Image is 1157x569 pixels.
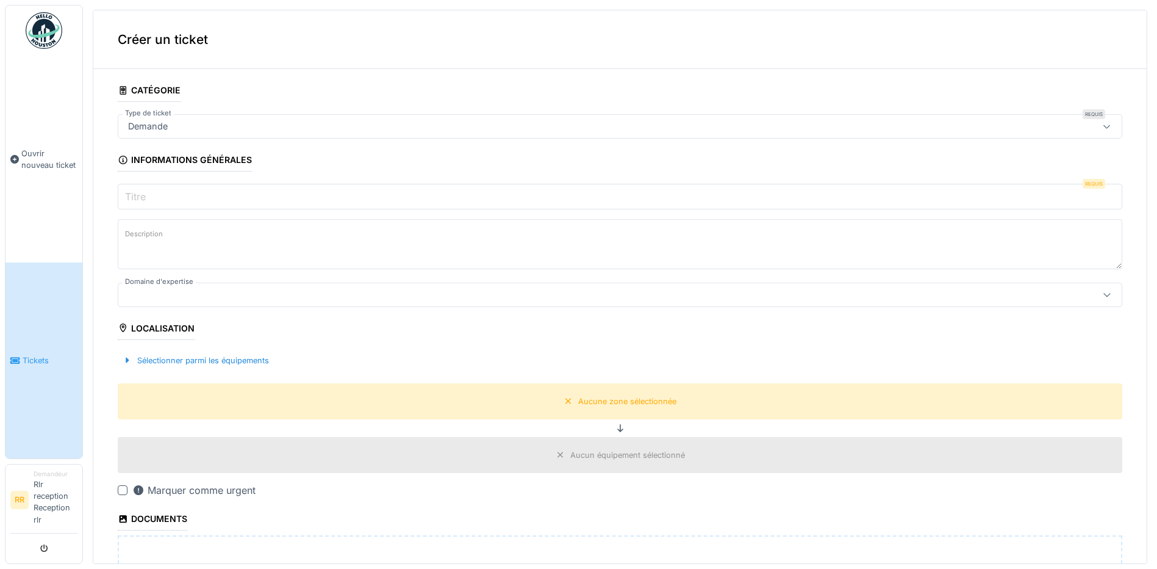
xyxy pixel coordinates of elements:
[578,396,676,407] div: Aucune zone sélectionnée
[93,10,1147,69] div: Créer un ticket
[21,148,77,171] span: Ouvrir nouveau ticket
[10,469,77,534] a: RR DemandeurRlr reception Reception rlr
[1083,179,1105,189] div: Requis
[123,108,174,118] label: Type de ticket
[34,469,77,479] div: Demandeur
[10,491,29,509] li: RR
[118,81,181,102] div: Catégorie
[118,352,274,369] div: Sélectionner parmi les équipements
[570,449,685,461] div: Aucun équipement sélectionné
[5,263,82,458] a: Tickets
[26,12,62,49] img: Badge_color-CXgf-gQk.svg
[1083,109,1105,119] div: Requis
[118,510,187,531] div: Documents
[118,319,195,340] div: Localisation
[123,227,165,242] label: Description
[5,56,82,263] a: Ouvrir nouveau ticket
[23,355,77,366] span: Tickets
[34,469,77,531] li: Rlr reception Reception rlr
[132,483,256,498] div: Marquer comme urgent
[123,120,173,133] div: Demande
[118,151,252,172] div: Informations générales
[123,277,196,287] label: Domaine d'expertise
[123,189,148,204] label: Titre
